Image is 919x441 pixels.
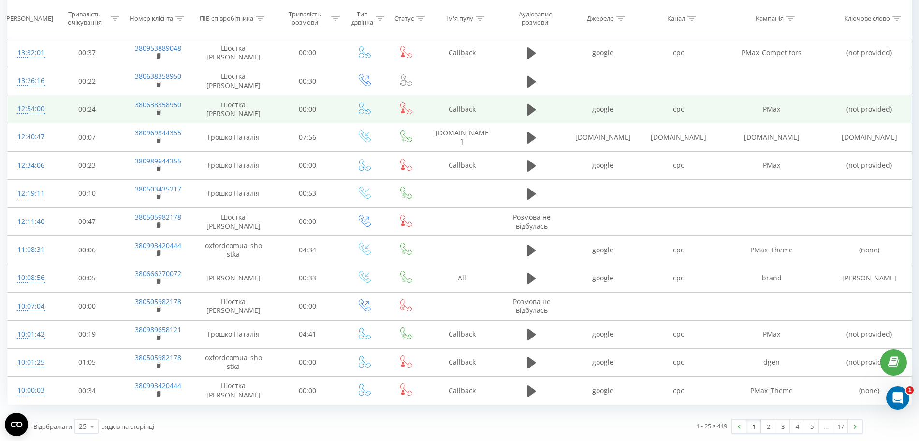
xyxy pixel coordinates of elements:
[641,95,716,123] td: cpc
[426,377,498,405] td: Callback
[52,348,122,376] td: 01:05
[17,184,43,203] div: 12:19:11
[394,14,414,22] div: Статус
[52,151,122,179] td: 00:23
[17,72,43,90] div: 13:26:16
[716,348,828,376] td: dgen
[52,377,122,405] td: 00:34
[844,14,890,22] div: Ключове слово
[716,123,828,151] td: [DOMAIN_NAME]
[52,123,122,151] td: 00:07
[565,320,641,348] td: google
[17,240,43,259] div: 11:08:31
[135,325,181,334] a: 380989658121
[79,422,87,431] div: 25
[641,348,716,376] td: cpc
[828,236,911,264] td: (none)
[273,123,342,151] td: 07:56
[641,320,716,348] td: cpc
[194,377,273,405] td: Шостка [PERSON_NAME]
[130,14,173,22] div: Номер клієнта
[52,292,122,320] td: 00:00
[351,10,373,27] div: Тип дзвінка
[17,156,43,175] div: 12:34:06
[194,39,273,67] td: Шостка [PERSON_NAME]
[716,151,828,179] td: PMax
[565,151,641,179] td: google
[886,386,909,410] iframe: Intercom live chat
[135,297,181,306] a: 380505982178
[194,151,273,179] td: Трошко Наталія
[641,264,716,292] td: cpc
[52,39,122,67] td: 00:37
[426,39,498,67] td: Callback
[446,14,473,22] div: Ім'я пулу
[17,268,43,287] div: 10:08:56
[426,123,498,151] td: [DOMAIN_NAME]
[52,179,122,207] td: 00:10
[513,212,551,230] span: Розмова не відбулась
[52,236,122,264] td: 00:06
[17,100,43,118] div: 12:54:00
[273,151,342,179] td: 00:00
[17,325,43,344] div: 10:01:42
[696,421,727,431] div: 1 - 25 з 419
[426,348,498,376] td: Callback
[716,320,828,348] td: PMax
[5,413,28,436] button: Open CMP widget
[17,381,43,400] div: 10:00:03
[804,420,819,433] a: 5
[194,320,273,348] td: Трошко Наталія
[52,95,122,123] td: 00:24
[565,348,641,376] td: google
[513,297,551,315] span: Розмова не відбулась
[565,39,641,67] td: google
[17,128,43,147] div: 12:40:47
[135,44,181,53] a: 380953889048
[17,353,43,372] div: 10:01:25
[194,67,273,95] td: Шостка [PERSON_NAME]
[641,123,716,151] td: [DOMAIN_NAME]
[746,420,761,433] a: 1
[819,420,833,433] div: …
[135,269,181,278] a: 380666270072
[135,72,181,81] a: 380638358950
[828,39,911,67] td: (not provided)
[273,207,342,235] td: 00:00
[790,420,804,433] a: 4
[194,236,273,264] td: oxfordcomua_shostka
[281,10,329,27] div: Тривалість розмови
[273,348,342,376] td: 00:00
[135,381,181,390] a: 380993420444
[135,128,181,137] a: 380969844355
[833,420,848,433] a: 17
[17,297,43,316] div: 10:07:04
[135,212,181,221] a: 380505982178
[200,14,253,22] div: ПІБ співробітника
[426,95,498,123] td: Callback
[273,292,342,320] td: 00:00
[135,353,181,362] a: 380505982178
[828,264,911,292] td: [PERSON_NAME]
[194,123,273,151] td: Трошко Наталія
[716,264,828,292] td: brand
[61,10,108,27] div: Тривалість очікування
[135,184,181,193] a: 380503435217
[4,14,53,22] div: [PERSON_NAME]
[194,179,273,207] td: Трошко Наталія
[716,377,828,405] td: PMax_Theme
[273,236,342,264] td: 04:34
[775,420,790,433] a: 3
[194,95,273,123] td: Шостка [PERSON_NAME]
[273,264,342,292] td: 00:33
[828,123,911,151] td: [DOMAIN_NAME]
[828,95,911,123] td: (not provided)
[52,67,122,95] td: 00:22
[641,151,716,179] td: cpc
[828,377,911,405] td: (none)
[565,377,641,405] td: google
[565,236,641,264] td: google
[194,348,273,376] td: oxfordcomua_shostka
[565,123,641,151] td: [DOMAIN_NAME]
[273,95,342,123] td: 00:00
